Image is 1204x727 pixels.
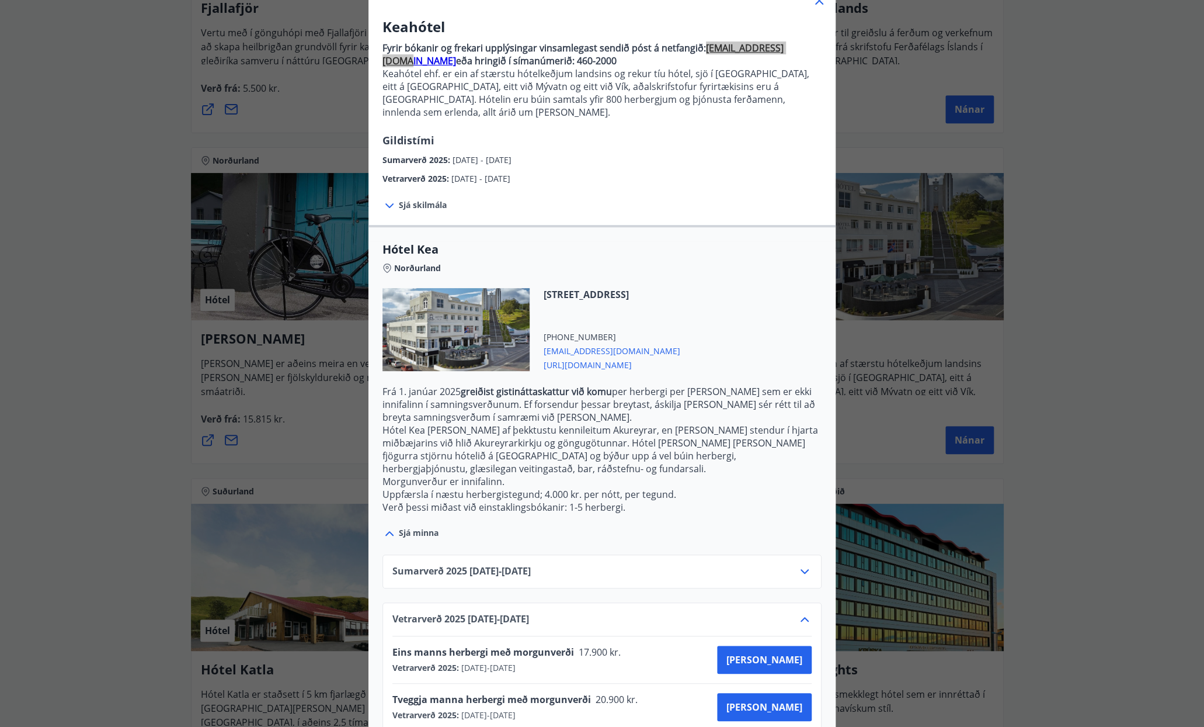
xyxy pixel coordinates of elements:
[382,67,822,119] p: Keahótel ehf. er ein af stærstu hótelkeðjum landsins og rekur tíu hótel, sjö í [GEOGRAPHIC_DATA],...
[382,241,822,258] span: Hótel Kea
[399,527,439,539] span: Sjá minna
[382,173,451,184] span: Vetrarverð 2025 :
[453,154,511,165] span: [DATE] - [DATE]
[399,199,447,211] span: Sjá skilmála
[544,357,680,371] span: [URL][DOMAIN_NAME]
[392,612,529,626] span: Vetrarverð 2025 [DATE] - [DATE]
[394,262,441,274] span: Norðurland
[392,565,531,579] span: Sumarverð 2025 [DATE] - [DATE]
[382,154,453,165] span: Sumarverð 2025 :
[544,288,680,301] span: [STREET_ADDRESS]
[382,488,822,501] p: Uppfærsla í næstu herbergistegund; 4.000 kr. per nótt, per tegund.
[382,424,822,475] p: Hótel Kea [PERSON_NAME] af þekktustu kennileitum Akureyrar, en [PERSON_NAME] stendur í hjarta mið...
[456,54,617,67] strong: eða hringið í símanúmerið: 460-2000
[544,343,680,357] span: [EMAIL_ADDRESS][DOMAIN_NAME]
[544,331,680,343] span: [PHONE_NUMBER]
[451,173,510,184] span: [DATE] - [DATE]
[382,385,822,424] p: Frá 1. janúar 2025 per herbergi per [PERSON_NAME] sem er ekki innifalinn í samningsverðunum. Ef f...
[382,501,822,514] p: Verð þessi miðast við einstaklingsbókanir: 1-5 herbergi.
[382,41,706,54] strong: Fyrir bókanir og frekari upplýsingar vinsamlegast sendið póst á netfangið:
[382,475,822,488] p: Morgunverður er innifalinn.
[461,385,612,398] strong: greiðist gistináttaskattur við komu
[382,133,434,147] span: Gildistími
[382,17,822,37] h3: Keahótel
[382,41,784,67] a: [EMAIL_ADDRESS][DOMAIN_NAME]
